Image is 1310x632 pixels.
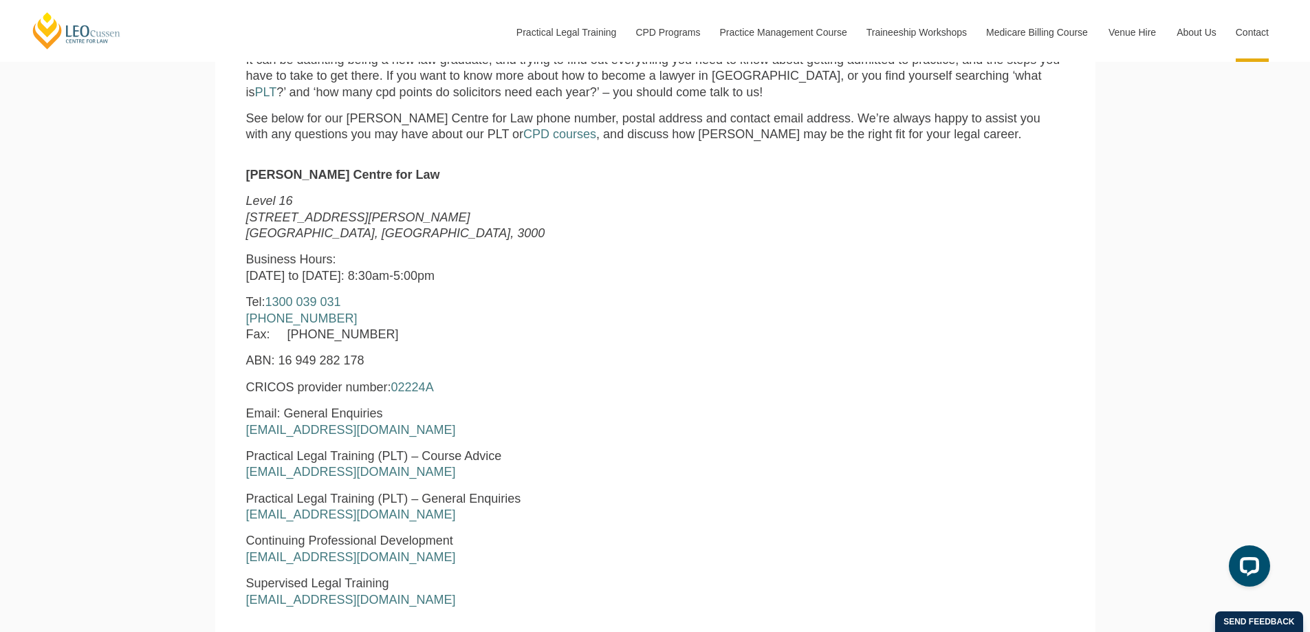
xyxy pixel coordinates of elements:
[976,3,1098,62] a: Medicare Billing Course
[1218,540,1276,598] iframe: LiveChat chat widget
[246,465,456,479] a: [EMAIL_ADDRESS][DOMAIN_NAME]
[710,3,856,62] a: Practice Management Course
[246,533,715,565] p: Continuing Professional Development
[246,508,456,521] a: [EMAIL_ADDRESS][DOMAIN_NAME]
[246,111,1065,143] p: See below for our [PERSON_NAME] Centre for Law phone number, postal address and contact email add...
[506,3,626,62] a: Practical Legal Training
[246,406,715,438] p: Email: General Enquiries
[1166,3,1225,62] a: About Us
[246,194,293,208] em: Level 16
[246,492,521,505] span: Practical Legal Training (PLT) – General Enquiries
[391,380,434,394] a: 02224A
[246,353,715,369] p: ABN: 16 949 282 178
[31,11,122,50] a: [PERSON_NAME] Centre for Law
[246,448,715,481] p: Practical Legal Training (PLT) – Course Advice
[246,226,545,240] em: [GEOGRAPHIC_DATA], [GEOGRAPHIC_DATA], 3000
[625,3,709,62] a: CPD Programs
[246,52,1065,100] p: It can be daunting being a new law graduate, and trying to find out everything you need to know a...
[246,210,470,224] em: [STREET_ADDRESS][PERSON_NAME]
[246,252,715,284] p: Business Hours: [DATE] to [DATE]: 8:30am-5:00pm
[246,593,456,607] a: [EMAIL_ADDRESS][DOMAIN_NAME]
[246,550,456,564] a: [EMAIL_ADDRESS][DOMAIN_NAME]
[246,294,715,342] p: Tel: Fax: [PHONE_NUMBER]
[856,3,976,62] a: Traineeship Workshops
[1225,3,1279,62] a: Contact
[246,380,715,395] p: CRICOS provider number:
[246,168,440,182] strong: [PERSON_NAME] Centre for Law
[246,423,456,437] a: [EMAIL_ADDRESS][DOMAIN_NAME]
[255,85,277,99] a: PLT
[523,127,596,141] a: CPD courses
[246,312,358,325] a: [PHONE_NUMBER]
[265,295,341,309] a: 1300 039 031
[1098,3,1166,62] a: Venue Hire
[246,576,715,608] p: Supervised Legal Training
